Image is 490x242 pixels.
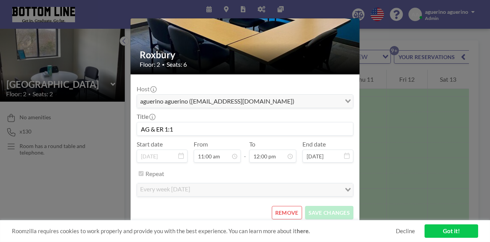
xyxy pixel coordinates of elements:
[297,96,340,106] input: Search for option
[137,140,163,148] label: Start date
[137,183,353,196] div: Search for option
[193,185,340,195] input: Search for option
[137,95,353,108] div: Search for option
[425,224,478,238] a: Got it!
[249,140,255,148] label: To
[297,227,310,234] a: here.
[194,140,208,148] label: From
[139,185,192,195] span: every week [DATE]
[396,227,415,235] a: Decline
[137,85,156,93] label: Host
[137,113,155,120] label: Title
[162,62,165,67] span: •
[140,49,351,61] h2: Roxbury
[137,122,353,135] input: (No title)
[12,227,396,235] span: Roomzilla requires cookies to work properly and provide you with the best experience. You can lea...
[167,61,187,68] span: Seats: 6
[272,206,302,219] button: REMOVE
[145,170,164,178] label: Repeat
[140,61,160,68] span: Floor: 2
[244,143,246,160] span: -
[305,206,353,219] button: SAVE CHANGES
[139,96,296,106] span: aguerino aguerino ([EMAIL_ADDRESS][DOMAIN_NAME])
[302,140,326,148] label: End date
